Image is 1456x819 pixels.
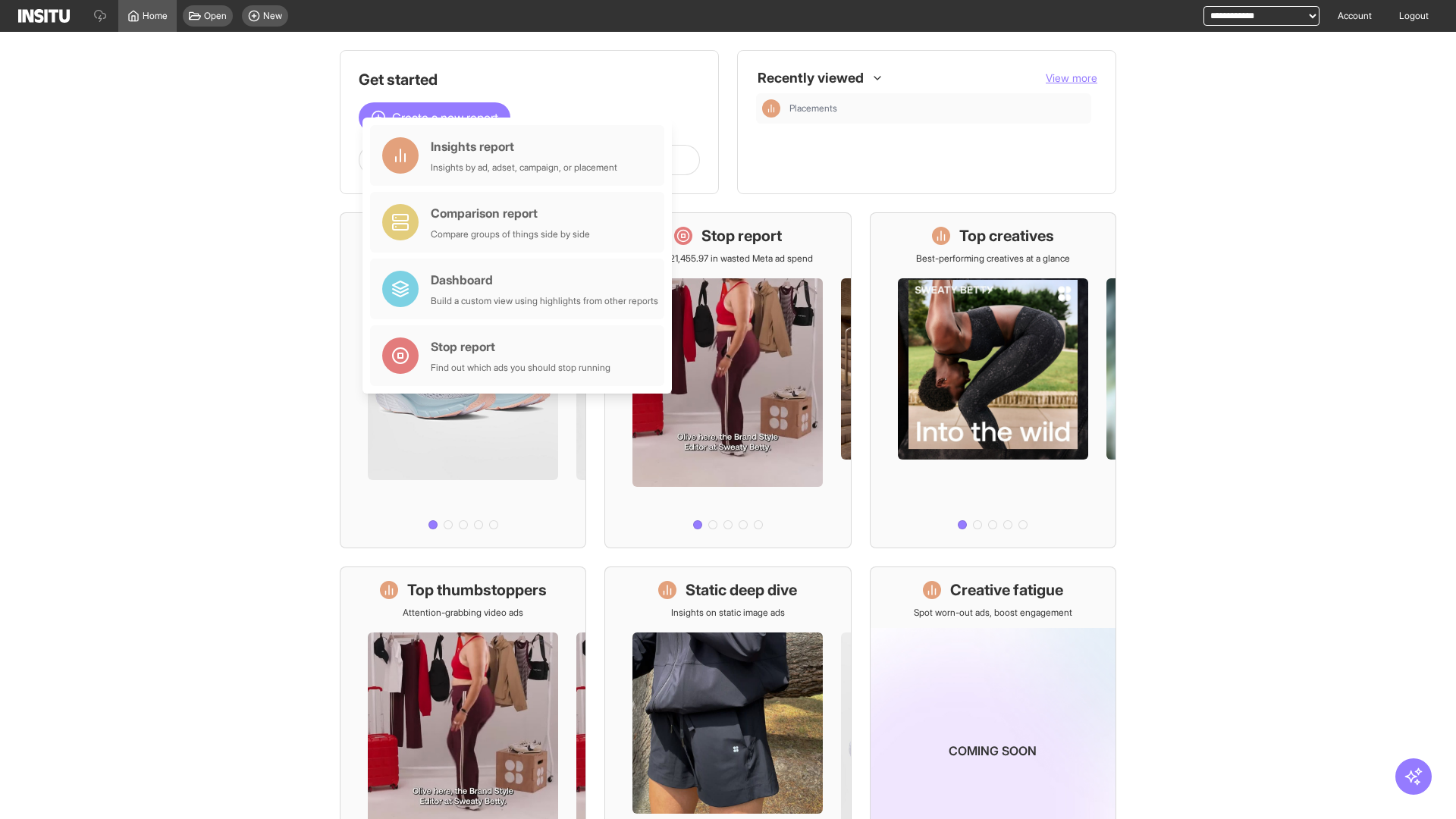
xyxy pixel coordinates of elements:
img: Logo [18,9,70,23]
a: What's live nowSee all active ads instantly [340,212,586,548]
span: View more [1046,71,1097,84]
h1: Static deep dive [686,579,797,601]
div: Insights by ad, adset, campaign, or placement [431,162,617,174]
h1: Get started [359,69,700,90]
div: Dashboard [431,271,658,289]
span: Placements [789,102,1085,115]
p: Best-performing creatives at a glance [916,253,1070,265]
div: Find out which ads you should stop running [431,362,610,374]
div: Stop report [431,337,610,356]
span: Create a new report [392,108,498,127]
span: New [263,10,282,22]
h1: Top thumbstoppers [407,579,547,601]
p: Attention-grabbing video ads [403,607,523,619]
div: Compare groups of things side by side [431,228,590,240]
p: Insights on static image ads [671,607,785,619]
span: Placements [789,102,837,115]
span: Home [143,10,168,22]
a: Top creativesBest-performing creatives at a glance [870,212,1116,548]
span: Open [204,10,227,22]
div: Insights report [431,137,617,155]
div: Build a custom view using highlights from other reports [431,295,658,307]
h1: Stop report [701,225,782,246]
p: Save £21,455.97 in wasted Meta ad spend [642,253,813,265]
button: Create a new report [359,102,510,133]
button: View more [1046,71,1097,86]
div: Comparison report [431,204,590,222]
a: Stop reportSave £21,455.97 in wasted Meta ad spend [604,212,851,548]
h1: Top creatives [959,225,1054,246]
div: Insights [762,99,780,118]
